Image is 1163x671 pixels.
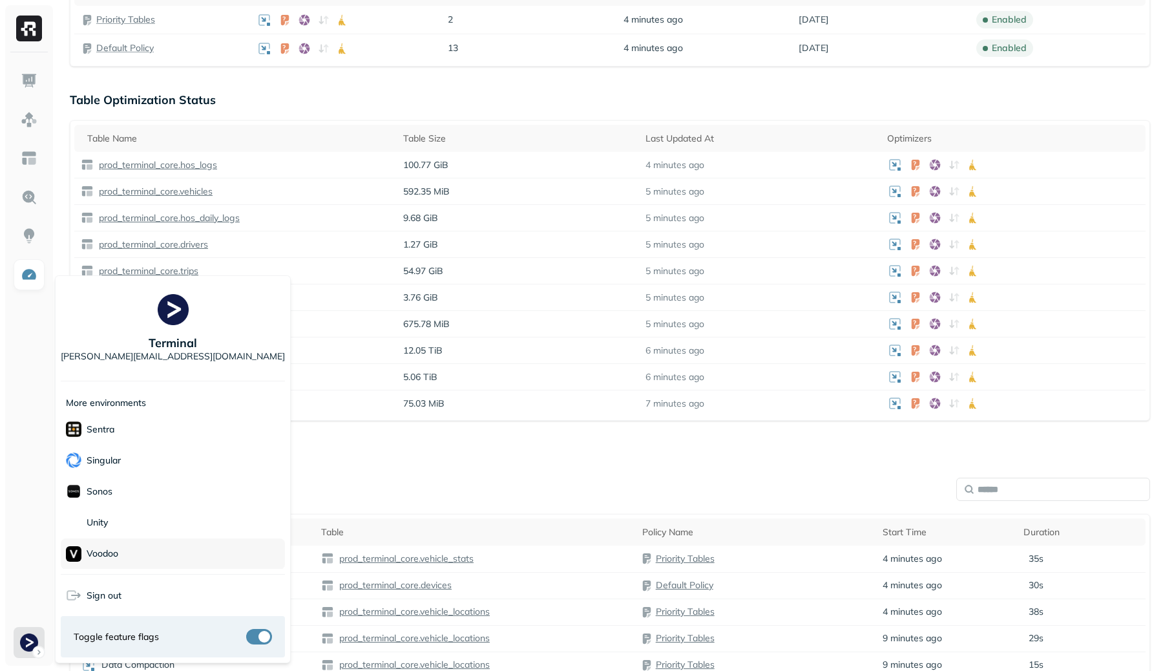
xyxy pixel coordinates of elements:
[74,631,159,643] span: Toggle feature flags
[66,484,81,499] img: Sonos
[66,453,81,468] img: Singular
[66,397,146,409] p: More environments
[87,517,108,529] p: Unity
[66,546,81,562] img: Voodoo
[61,350,285,363] p: [PERSON_NAME][EMAIL_ADDRESS][DOMAIN_NAME]
[87,454,121,467] p: Singular
[87,590,121,602] span: Sign out
[158,294,189,325] img: Terminal
[66,515,81,531] img: Unity
[149,335,197,350] p: Terminal
[87,485,112,498] p: Sonos
[87,423,114,436] p: Sentra
[66,421,81,437] img: Sentra
[87,548,118,560] p: Voodoo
